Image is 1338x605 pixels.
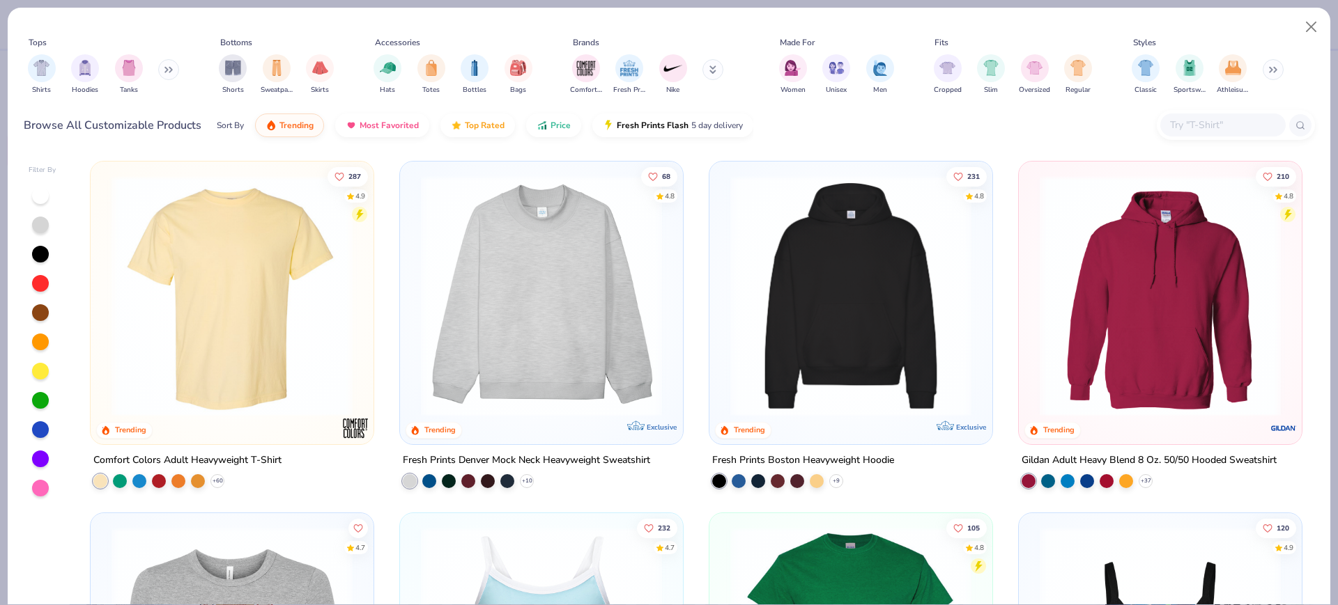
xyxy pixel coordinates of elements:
span: + 60 [213,477,223,485]
button: filter button [659,54,687,95]
div: filter for Unisex [822,54,850,95]
button: filter button [461,54,489,95]
span: 231 [967,173,980,180]
span: + 9 [833,477,840,485]
div: filter for Hoodies [71,54,99,95]
img: trending.gif [266,120,277,131]
button: Trending [255,113,324,137]
button: filter button [505,54,532,95]
div: Browse All Customizable Products [24,117,201,134]
img: Skirts Image [312,60,328,76]
div: filter for Classic [1132,54,1160,95]
img: Hats Image [380,60,396,76]
span: Top Rated [465,120,505,131]
div: Fits [935,36,948,49]
div: 4.8 [1284,191,1293,201]
button: filter button [866,54,894,95]
span: Hats [380,85,395,95]
div: Made For [780,36,815,49]
span: Hoodies [72,85,98,95]
button: filter button [306,54,334,95]
img: 029b8af0-80e6-406f-9fdc-fdf898547912 [105,175,360,416]
div: filter for Slim [977,54,1005,95]
span: + 37 [1140,477,1151,485]
button: filter button [261,54,293,95]
div: filter for Oversized [1019,54,1050,95]
button: Close [1298,14,1325,40]
img: Sportswear Image [1182,60,1197,76]
div: filter for Totes [417,54,445,95]
div: Brands [573,36,599,49]
button: Fresh Prints Flash5 day delivery [592,113,753,137]
img: most_fav.gif [346,120,357,131]
span: 120 [1277,524,1289,531]
div: 4.7 [356,542,366,553]
span: Slim [984,85,998,95]
button: Like [1256,518,1296,537]
input: Try "T-Shirt" [1169,117,1276,133]
img: Classic Image [1138,60,1154,76]
span: Comfort Colors [570,85,602,95]
div: 4.9 [356,191,366,201]
div: 4.8 [974,542,984,553]
button: filter button [219,54,247,95]
button: filter button [417,54,445,95]
button: Like [946,518,987,537]
div: filter for Bottles [461,54,489,95]
button: Like [637,518,677,537]
div: filter for Cropped [934,54,962,95]
span: Nike [666,85,679,95]
div: Comfort Colors Adult Heavyweight T-Shirt [93,452,282,469]
div: Fresh Prints Denver Mock Neck Heavyweight Sweatshirt [403,452,650,469]
div: Filter By [29,165,56,175]
span: Regular [1066,85,1091,95]
span: Cropped [934,85,962,95]
button: Most Favorited [335,113,429,137]
button: filter button [115,54,143,95]
img: flash.gif [603,120,614,131]
img: Athleisure Image [1225,60,1241,76]
span: Athleisure [1217,85,1249,95]
div: Fresh Prints Boston Heavyweight Hoodie [712,452,894,469]
div: 4.8 [974,191,984,201]
img: Regular Image [1070,60,1086,76]
span: 5 day delivery [691,118,743,134]
span: Price [551,120,571,131]
span: Most Favorited [360,120,419,131]
img: Fresh Prints Image [619,58,640,79]
div: Tops [29,36,47,49]
button: Like [328,166,369,186]
div: 4.9 [1284,542,1293,553]
img: Unisex Image [829,60,845,76]
span: Fresh Prints [613,85,645,95]
img: Slim Image [983,60,999,76]
div: filter for Regular [1064,54,1092,95]
div: filter for Tanks [115,54,143,95]
span: Fresh Prints Flash [617,120,689,131]
button: Like [349,518,369,537]
button: filter button [1064,54,1092,95]
button: Like [641,166,677,186]
img: d4a37e75-5f2b-4aef-9a6e-23330c63bbc0 [978,175,1233,416]
div: 4.8 [665,191,675,201]
div: filter for Sweatpants [261,54,293,95]
button: filter button [613,54,645,95]
button: filter button [1174,54,1206,95]
img: Shirts Image [33,60,49,76]
img: Hoodies Image [77,60,93,76]
div: filter for Skirts [306,54,334,95]
span: Shorts [222,85,244,95]
button: filter button [822,54,850,95]
button: Price [526,113,581,137]
span: 287 [349,173,362,180]
img: Women Image [785,60,801,76]
button: filter button [977,54,1005,95]
div: Bottoms [220,36,252,49]
div: filter for Athleisure [1217,54,1249,95]
div: filter for Comfort Colors [570,54,602,95]
img: Oversized Image [1026,60,1043,76]
img: f5d85501-0dbb-4ee4-b115-c08fa3845d83 [414,175,669,416]
span: Bags [510,85,526,95]
div: filter for Women [779,54,807,95]
button: Like [1256,166,1296,186]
